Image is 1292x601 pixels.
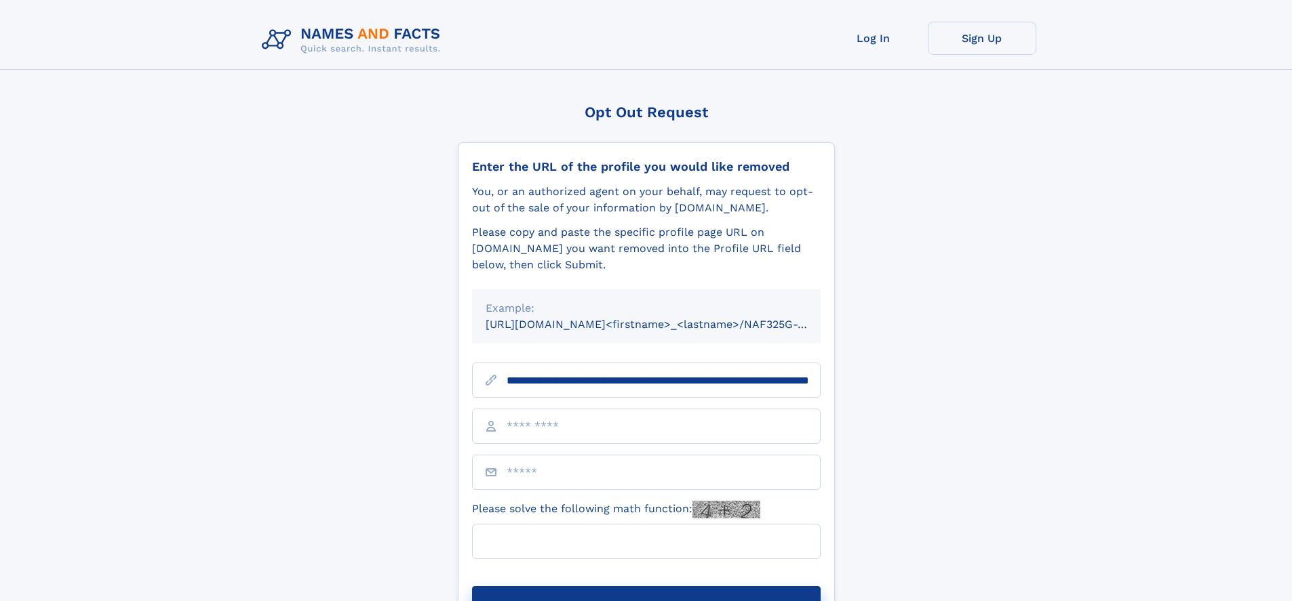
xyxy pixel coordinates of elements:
[472,184,821,216] div: You, or an authorized agent on your behalf, may request to opt-out of the sale of your informatio...
[472,501,760,518] label: Please solve the following math function:
[472,224,821,273] div: Please copy and paste the specific profile page URL on [DOMAIN_NAME] you want removed into the Pr...
[486,300,807,316] div: Example:
[928,22,1036,55] a: Sign Up
[819,22,928,55] a: Log In
[256,22,452,58] img: Logo Names and Facts
[458,104,835,121] div: Opt Out Request
[472,159,821,174] div: Enter the URL of the profile you would like removed
[486,318,846,331] small: [URL][DOMAIN_NAME]<firstname>_<lastname>/NAF325G-xxxxxxxx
